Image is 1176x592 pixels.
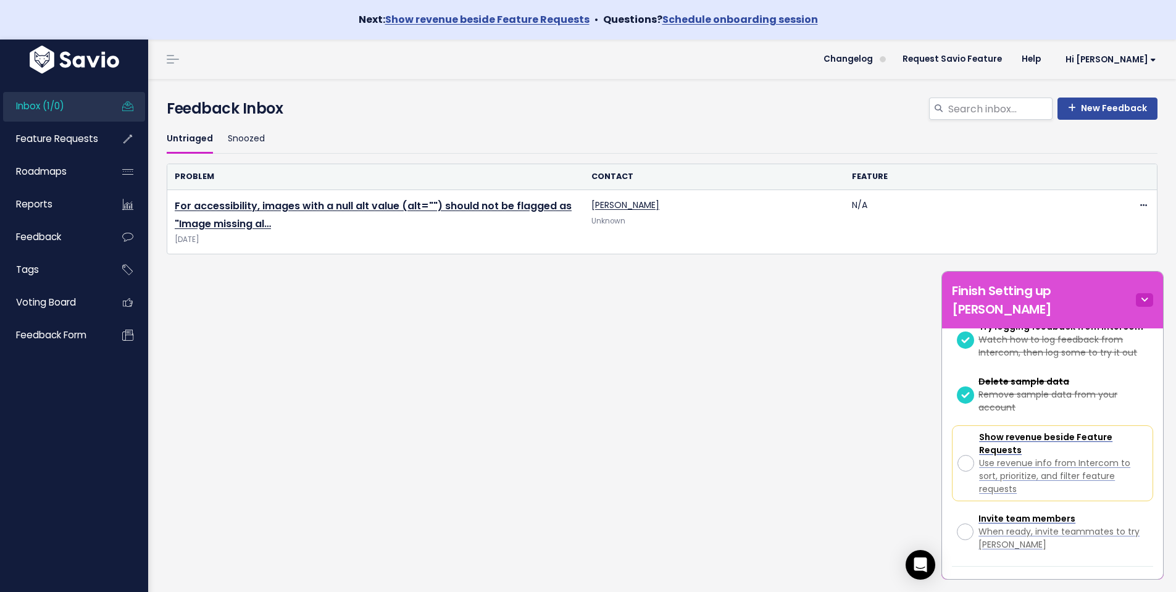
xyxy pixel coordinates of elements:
th: Contact [584,164,844,190]
a: For accessibility, images with a null alt value (alt="") should not be flagged as "Image missing al… [175,199,572,231]
a: New Feedback [1057,98,1157,120]
a: Voting Board [3,288,102,317]
h4: Feedback Inbox [167,98,1157,120]
span: Reports [16,198,52,211]
a: Feedback [3,223,102,251]
strong: Next: [359,12,590,27]
a: Schedule onboarding session [662,12,818,27]
span: Feedback [16,230,61,243]
a: Request Savio Feature [893,50,1012,69]
strong: Questions? [603,12,818,27]
span: Invite team members [978,512,1075,525]
th: Problem [167,164,584,190]
span: Voting Board [16,296,76,309]
a: Show revenue beside Feature Requests [385,12,590,27]
span: Feature Requests [16,132,98,145]
span: Import old features requests [978,578,1111,590]
a: Hi [PERSON_NAME] [1051,50,1166,69]
span: Show revenue beside Feature Requests [979,431,1112,456]
span: Watch how to log feedback from Intercom, then log some to try it out [978,333,1137,359]
a: Feedback form [3,321,102,349]
span: Hi [PERSON_NAME] [1065,55,1156,64]
a: Help [1012,50,1051,69]
a: Reports [3,190,102,219]
a: Invite team members When ready, invite teammates to try [PERSON_NAME] [952,507,1153,556]
a: Inbox (1/0) [3,92,102,120]
input: Search inbox... [947,98,1053,120]
a: Snoozed [228,125,265,154]
td: N/A [844,190,1105,254]
div: Open Intercom Messenger [906,550,935,580]
span: Unknown [591,216,625,226]
a: Tags [3,256,102,284]
a: Roadmaps [3,157,102,186]
th: Feature [844,164,1105,190]
span: Delete sample data [978,375,1069,388]
img: logo-white.9d6f32f41409.svg [27,46,122,73]
a: Show revenue beside Feature Requests Use revenue info from Intercom to sort, prioritize, and filt... [952,425,1153,501]
span: Roadmaps [16,165,67,178]
a: Feature Requests [3,125,102,153]
span: When ready, invite teammates to try [PERSON_NAME] [978,525,1140,551]
h5: Finish Setting up [PERSON_NAME] [952,281,1136,319]
span: Feedback form [16,328,86,341]
ul: Filter feature requests [167,125,1157,154]
span: • [594,12,598,27]
span: Remove sample data from your account [978,388,1117,414]
span: Changelog [824,55,873,64]
span: Inbox (1/0) [16,99,64,112]
span: [DATE] [175,233,577,246]
span: Tags [16,263,39,276]
span: Use revenue info from Intercom to sort, prioritize, and filter feature requests [979,457,1130,495]
a: [PERSON_NAME] [591,199,659,211]
a: Untriaged [167,125,213,154]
